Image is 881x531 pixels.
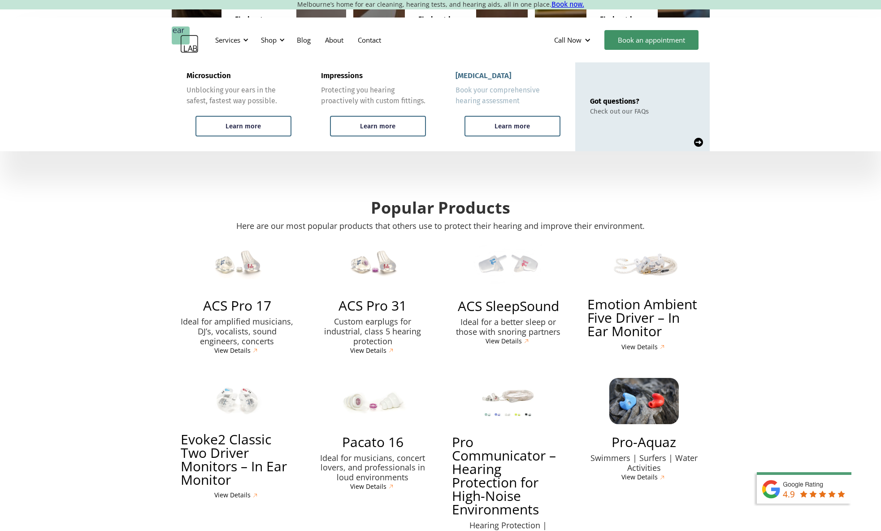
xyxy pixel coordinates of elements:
[338,378,408,424] img: Pacato 16
[307,240,438,355] a: ACS Pro 31ACS Pro 31Custom earplugs for industrial, class 5 hearing protectionView Details
[321,85,426,106] div: Protecting you hearing proactively with custom fittings.
[256,26,287,53] div: Shop
[590,97,649,105] div: Got questions?
[486,338,522,345] div: View Details
[316,453,430,483] p: Ideal for musicians, concert lovers, and professionals in loud environments
[443,240,574,346] a: ACS SleepSoundACS SleepSoundIdeal for a better sleep or those with snoring partnersView Details
[261,35,277,44] div: Shop
[473,240,543,288] img: ACS SleepSound
[214,347,251,355] div: View Details
[604,30,699,50] a: Book an appointment
[226,122,261,130] div: Learn more
[306,62,441,151] a: ImpressionsProtecting you hearing proactively with custom fittings.Learn more
[339,299,407,312] h3: ACS Pro 31
[609,378,679,424] img: Pro-Aquaz
[316,317,430,346] p: Custom earplugs for industrial, class 5 hearing protection
[578,240,710,351] a: Emotion Ambient Five Driver – In Ear MonitorEmotion Ambient Five Driver – In Ear MonitorView Details
[350,347,386,355] div: View Details
[360,122,395,130] div: Learn more
[609,240,679,286] img: Emotion Ambient Five Driver – In Ear Monitor
[456,71,511,80] div: [MEDICAL_DATA]
[587,298,701,338] h3: Emotion Ambient Five Driver – In Ear Monitor
[318,27,351,53] a: About
[452,317,565,337] p: Ideal for a better sleep or those with snoring partners
[214,492,251,499] div: View Details
[181,433,294,487] h3: Evoke2 Classic Two Driver Monitors – In Ear Monitor
[172,240,303,355] a: ACS Pro 17ACS Pro 17Ideal for amplified musicians, DJ’s, vocalists, sound engineers, concertsView...
[210,26,251,53] div: Services
[307,378,438,491] a: Pacato 16Pacato 16Ideal for musicians, concert lovers, and professionals in loud environmentsView...
[458,299,559,313] h3: ACS SleepSound
[172,221,710,231] p: Here are our most popular products that others use to protect their hearing and improve their env...
[587,453,701,473] p: Swimmers | Surfers | Water Activities
[338,240,408,288] img: ACS Pro 31
[342,435,404,449] h3: Pacato 16
[172,378,303,500] a: Evoke2 Classic Two Driver Monitors – In Ear MonitorEvoke2 Classic Two Driver Monitors – In Ear Mo...
[473,378,543,424] img: Pro Communicator – Hearing Protection for High-Noise Environments
[621,474,658,481] div: View Details
[612,435,676,449] h3: Pro-Aquaz
[172,26,199,53] a: home
[554,35,582,44] div: Call Now
[578,378,710,482] a: Pro-AquazPro-AquazSwimmers | Surfers | Water ActivitiesView Details
[441,62,575,151] a: [MEDICAL_DATA]Book your comprehensive hearing assessmentLearn more
[215,35,240,44] div: Services
[371,199,510,217] h2: Popular Products
[351,27,388,53] a: Contact
[181,317,294,346] p: Ideal for amplified musicians, DJ’s, vocalists, sound engineers, concerts
[350,483,386,491] div: View Details
[621,343,658,351] div: View Details
[202,240,272,288] img: ACS Pro 17
[590,107,649,115] div: Check out our FAQs
[290,27,318,53] a: Blog
[203,299,271,312] h3: ACS Pro 17
[321,71,363,80] div: Impressions
[187,71,231,80] div: Microsuction
[187,85,291,106] div: Unblocking your ears in the safest, fastest way possible.
[495,122,530,130] div: Learn more
[172,62,306,151] a: MicrosuctionUnblocking your ears in the safest, fastest way possible.Learn more
[202,378,272,421] img: Evoke2 Classic Two Driver Monitors – In Ear Monitor
[456,85,560,106] div: Book your comprehensive hearing assessment
[547,26,600,53] div: Call Now
[575,62,710,151] a: Got questions?Check out our FAQs
[452,435,565,516] h3: Pro Communicator – Hearing Protection for High-Noise Environments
